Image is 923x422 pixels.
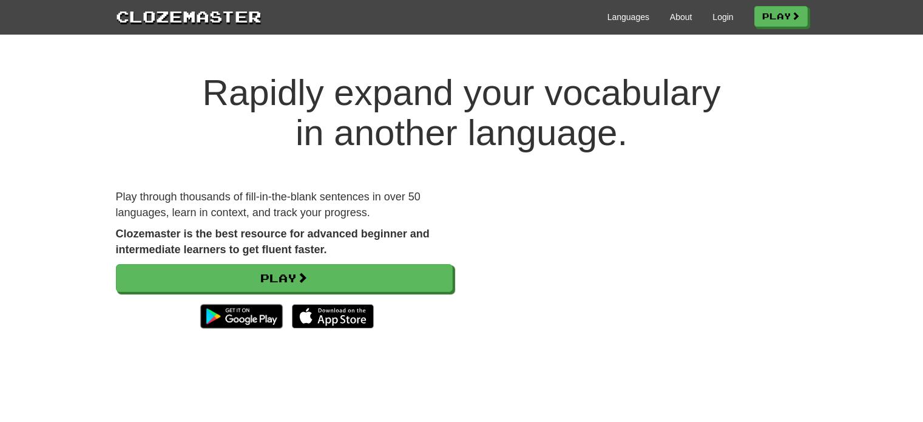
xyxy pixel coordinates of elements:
[116,228,430,256] strong: Clozemaster is the best resource for advanced beginner and intermediate learners to get fluent fa...
[194,298,288,335] img: Get it on Google Play
[116,5,262,27] a: Clozemaster
[712,11,733,23] a: Login
[607,11,649,23] a: Languages
[292,304,374,328] img: Download_on_the_App_Store_Badge_US-UK_135x40-25178aeef6eb6b83b96f5f2d004eda3bffbb37122de64afbaef7...
[116,264,453,292] a: Play
[116,189,453,220] p: Play through thousands of fill-in-the-blank sentences in over 50 languages, learn in context, and...
[754,6,808,27] a: Play
[670,11,692,23] a: About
